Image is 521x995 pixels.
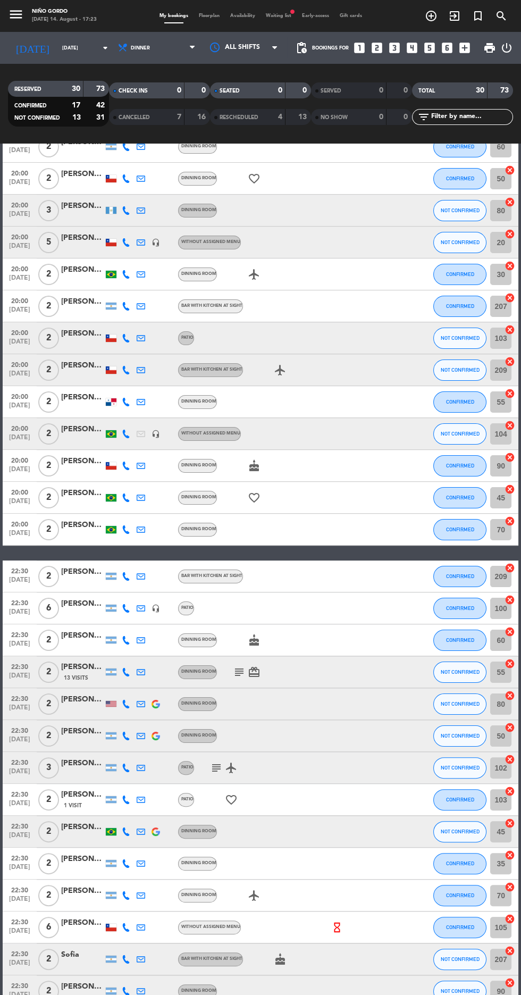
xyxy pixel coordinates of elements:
[38,757,59,779] span: 3
[6,466,33,478] span: [DATE]
[6,596,33,608] span: 22:30
[6,211,33,223] span: [DATE]
[61,725,104,738] div: [PERSON_NAME]
[505,356,515,367] i: cancel
[446,860,474,866] span: CONFIRMED
[154,13,194,18] span: My bookings
[61,917,104,929] div: [PERSON_NAME]
[433,328,486,349] button: NOT CONFIRMED
[181,527,216,531] span: DINNING ROOM
[6,915,33,927] span: 22:30
[181,989,216,993] span: DINNING ROOM
[6,326,33,338] span: 20:00
[433,136,486,157] button: CONFIRMED
[6,864,33,876] span: [DATE]
[6,851,33,864] span: 22:30
[334,13,367,18] span: Gift cards
[6,608,33,621] span: [DATE]
[181,336,194,340] span: PATIO
[96,102,107,109] strong: 42
[248,666,260,679] i: card_giftcard
[181,925,240,929] span: Without assigned menu
[505,229,515,239] i: cancel
[119,115,150,120] span: CANCELLED
[181,399,216,404] span: DINNING ROOM
[6,498,33,510] span: [DATE]
[433,566,486,587] button: CONFIRMED
[289,9,296,15] span: fiber_manual_record
[441,829,480,834] span: NOT CONFIRMED
[6,306,33,319] span: [DATE]
[295,41,308,54] span: pending_actions
[6,947,33,959] span: 22:30
[505,658,515,669] i: cancel
[38,200,59,221] span: 3
[278,87,282,94] strong: 0
[483,41,496,54] span: print
[433,630,486,651] button: CONFIRMED
[99,41,112,54] i: arrow_drop_down
[505,563,515,573] i: cancel
[505,818,515,829] i: cancel
[446,605,474,611] span: CONFIRMED
[446,892,474,898] span: CONFIRMED
[181,733,216,738] span: DINNING ROOM
[6,147,33,159] span: [DATE]
[61,519,104,531] div: [PERSON_NAME]
[96,85,107,93] strong: 73
[38,296,59,317] span: 2
[38,949,59,970] span: 2
[201,87,208,94] strong: 0
[220,115,258,120] span: RESCHEDULED
[61,296,104,308] div: [PERSON_NAME]
[38,885,59,906] span: 2
[446,924,474,930] span: CONFIRMED
[417,111,430,123] i: filter_list
[505,946,515,956] i: cancel
[472,10,484,22] i: turned_in_not
[505,626,515,637] i: cancel
[500,32,513,64] div: LOG OUT
[6,660,33,672] span: 22:30
[298,113,309,121] strong: 13
[38,917,59,938] span: 6
[302,87,309,94] strong: 0
[6,338,33,350] span: [DATE]
[38,359,59,381] span: 2
[441,335,480,341] span: NOT CONFIRMED
[38,487,59,508] span: 2
[6,820,33,832] span: 22:30
[6,672,33,684] span: [DATE]
[181,829,216,833] span: DINNING ROOM
[6,262,33,274] span: 20:00
[38,662,59,683] span: 2
[181,797,194,801] span: PATIO
[433,725,486,747] button: NOT CONFIRMED
[500,41,513,54] i: power_settings_new
[32,16,97,24] div: [DATE] 14. August - 17:23
[61,200,104,212] div: [PERSON_NAME] [PERSON_NAME]
[6,486,33,498] span: 20:00
[297,13,334,18] span: Early-access
[61,328,104,340] div: [PERSON_NAME]
[6,358,33,370] span: 20:00
[458,41,472,55] i: add_box
[440,41,454,55] i: looks_6
[433,423,486,445] button: NOT CONFIRMED
[505,977,515,988] i: cancel
[433,487,486,508] button: CONFIRMED
[505,165,515,175] i: cancel
[181,304,242,308] span: BAR WITH KITCHEN AT SIGHT
[446,495,474,500] span: CONFIRMED
[38,232,59,253] span: 5
[248,172,260,185] i: favorite_border
[177,87,181,94] strong: 0
[14,115,60,121] span: NOT CONFIRMED
[6,198,33,211] span: 20:00
[446,303,474,309] span: CONFIRMED
[441,733,480,739] span: NOT CONFIRMED
[181,495,216,499] span: DINNING ROOM
[441,956,480,962] span: NOT CONFIRMED
[61,264,104,276] div: [PERSON_NAME]
[61,566,104,578] div: [PERSON_NAME] [PERSON_NAME] Verde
